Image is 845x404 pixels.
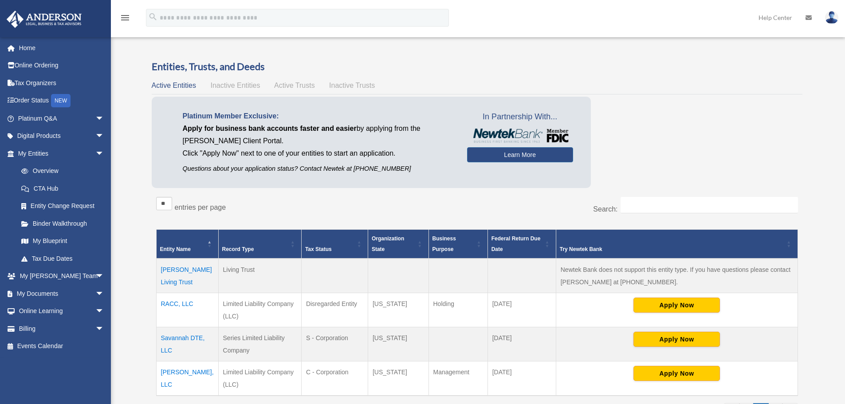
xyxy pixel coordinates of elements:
i: menu [120,12,130,23]
a: Entity Change Request [12,197,113,215]
p: Click "Apply Now" next to one of your entities to start an application. [183,147,454,160]
td: Management [428,361,487,396]
td: Series Limited Liability Company [218,327,301,361]
span: arrow_drop_down [95,127,113,145]
span: Organization State [372,235,404,252]
button: Apply Now [633,332,720,347]
a: Learn More [467,147,573,162]
a: My Documentsarrow_drop_down [6,285,118,302]
p: Platinum Member Exclusive: [183,110,454,122]
a: Tax Organizers [6,74,118,92]
a: My [PERSON_NAME] Teamarrow_drop_down [6,267,118,285]
th: Tax Status: Activate to sort [301,230,368,259]
td: C - Corporation [301,361,368,396]
td: [US_STATE] [368,327,428,361]
span: arrow_drop_down [95,285,113,303]
a: Home [6,39,118,57]
span: Record Type [222,246,254,252]
a: Platinum Q&Aarrow_drop_down [6,110,118,127]
td: [US_STATE] [368,293,428,327]
td: [DATE] [487,327,556,361]
span: arrow_drop_down [95,302,113,321]
a: Binder Walkthrough [12,215,113,232]
i: search [148,12,158,22]
span: Inactive Entities [210,82,260,89]
td: Limited Liability Company (LLC) [218,361,301,396]
td: [PERSON_NAME], LLC [156,361,218,396]
span: Business Purpose [432,235,456,252]
th: Entity Name: Activate to invert sorting [156,230,218,259]
td: [DATE] [487,361,556,396]
a: Tax Due Dates [12,250,113,267]
span: arrow_drop_down [95,110,113,128]
td: Disregarded Entity [301,293,368,327]
button: Apply Now [633,366,720,381]
a: Online Learningarrow_drop_down [6,302,118,320]
a: Order StatusNEW [6,92,118,110]
a: Digital Productsarrow_drop_down [6,127,118,145]
td: [US_STATE] [368,361,428,396]
a: My Blueprint [12,232,113,250]
th: Business Purpose: Activate to sort [428,230,487,259]
td: Holding [428,293,487,327]
span: Apply for business bank accounts faster and easier [183,125,357,132]
div: Try Newtek Bank [560,244,784,255]
img: Anderson Advisors Platinum Portal [4,11,84,28]
img: NewtekBankLogoSM.png [472,129,569,143]
span: Active Trusts [274,82,315,89]
span: Federal Return Due Date [491,235,541,252]
td: Savannah DTE, LLC [156,327,218,361]
a: Online Ordering [6,57,118,75]
span: arrow_drop_down [95,267,113,286]
a: menu [120,16,130,23]
span: Entity Name [160,246,191,252]
h3: Entities, Trusts, and Deeds [152,60,802,74]
span: In Partnership With... [467,110,573,124]
button: Apply Now [633,298,720,313]
a: Overview [12,162,109,180]
th: Federal Return Due Date: Activate to sort [487,230,556,259]
span: Active Entities [152,82,196,89]
a: CTA Hub [12,180,113,197]
td: [PERSON_NAME] Living Trust [156,259,218,293]
td: Living Trust [218,259,301,293]
label: entries per page [175,204,226,211]
label: Search: [593,205,617,213]
span: Tax Status [305,246,332,252]
th: Record Type: Activate to sort [218,230,301,259]
td: [DATE] [487,293,556,327]
a: Events Calendar [6,337,118,355]
th: Try Newtek Bank : Activate to sort [556,230,798,259]
p: Questions about your application status? Contact Newtek at [PHONE_NUMBER] [183,163,454,174]
p: by applying from the [PERSON_NAME] Client Portal. [183,122,454,147]
a: My Entitiesarrow_drop_down [6,145,113,162]
th: Organization State: Activate to sort [368,230,428,259]
td: S - Corporation [301,327,368,361]
div: NEW [51,94,71,107]
td: Limited Liability Company (LLC) [218,293,301,327]
td: RACC, LLC [156,293,218,327]
img: User Pic [825,11,838,24]
span: Inactive Trusts [329,82,375,89]
td: Newtek Bank does not support this entity type. If you have questions please contact [PERSON_NAME]... [556,259,798,293]
span: arrow_drop_down [95,145,113,163]
span: arrow_drop_down [95,320,113,338]
a: Billingarrow_drop_down [6,320,118,337]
